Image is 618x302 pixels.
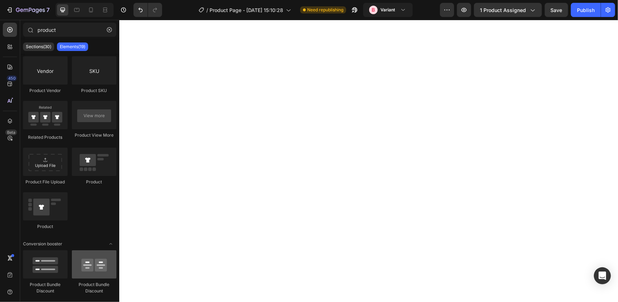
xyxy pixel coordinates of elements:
h3: Variant [380,6,395,13]
p: Sections(30) [26,44,51,50]
button: 1 product assigned [474,3,542,17]
div: Product Vendor [23,87,68,94]
div: Product Bundle Discount [23,281,68,294]
p: B [372,6,375,13]
div: Product Bundle Discount [72,281,116,294]
span: Product Page - [DATE] 15:10:28 [210,6,283,14]
span: Toggle open [105,238,116,250]
button: Save [545,3,568,17]
div: Product [23,223,68,230]
div: Product SKU [72,87,116,94]
button: 7 [3,3,53,17]
div: Product [72,179,116,185]
div: Undo/Redo [133,3,162,17]
iframe: To enrich screen reader interactions, please activate Accessibility in Grammarly extension settings [119,20,618,302]
span: / [206,6,208,14]
span: 1 product assigned [480,6,526,14]
p: Elements(19) [60,44,85,50]
span: Need republishing [307,7,343,13]
span: Save [551,7,562,13]
div: Related Products [23,134,68,141]
input: Search Sections & Elements [23,23,116,37]
div: Beta [5,130,17,135]
div: 450 [7,75,17,81]
span: Conversion booster [23,241,62,247]
p: 7 [46,6,50,14]
button: Publish [571,3,601,17]
div: Product View More [72,132,116,138]
div: Product File Upload [23,179,68,185]
button: BVariant [363,3,413,17]
div: Publish [577,6,595,14]
div: Open Intercom Messenger [594,267,611,284]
